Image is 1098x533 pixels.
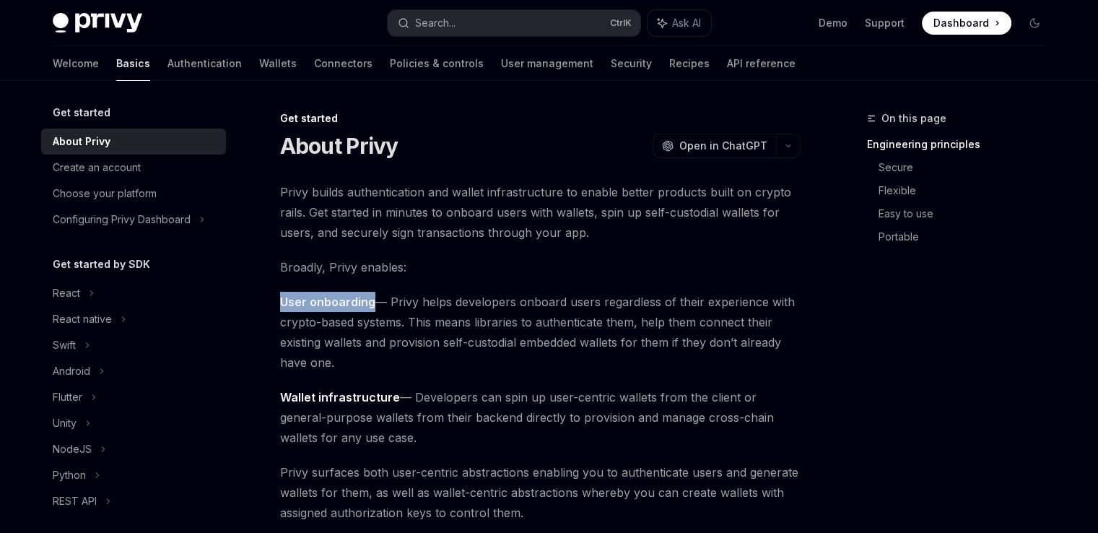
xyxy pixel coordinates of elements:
strong: User onboarding [280,295,375,309]
h5: Get started by SDK [53,256,150,273]
a: Engineering principles [867,133,1058,156]
h1: About Privy [280,133,398,159]
span: Dashboard [933,16,989,30]
div: Choose your platform [53,185,157,202]
a: Wallets [259,46,297,81]
span: Open in ChatGPT [679,139,767,153]
a: Recipes [669,46,710,81]
a: Choose your platform [41,181,226,207]
div: Search... [415,14,456,32]
span: Broadly, Privy enables: [280,257,801,277]
span: — Developers can spin up user-centric wallets from the client or general-purpose wallets from the... [280,387,801,448]
a: Support [865,16,905,30]
span: Privy surfaces both user-centric abstractions enabling you to authenticate users and generate wal... [280,462,801,523]
a: About Privy [41,129,226,155]
a: API reference [727,46,796,81]
a: Security [611,46,652,81]
img: dark logo [53,13,142,33]
a: Authentication [167,46,242,81]
a: User management [501,46,593,81]
button: Search...CtrlK [388,10,640,36]
span: Ctrl K [610,17,632,29]
span: Privy builds authentication and wallet infrastructure to enable better products built on crypto r... [280,182,801,243]
a: Portable [879,225,1058,248]
div: Unity [53,415,77,432]
a: Connectors [314,46,372,81]
strong: Wallet infrastructure [280,390,400,404]
button: Toggle dark mode [1023,12,1046,35]
a: Easy to use [879,202,1058,225]
a: Policies & controls [390,46,484,81]
div: React [53,285,80,302]
a: Flexible [879,179,1058,202]
a: Demo [819,16,848,30]
a: Dashboard [922,12,1011,35]
a: Basics [116,46,150,81]
div: NodeJS [53,441,92,458]
div: Python [53,467,86,484]
div: React native [53,311,112,328]
div: About Privy [53,133,110,150]
div: Swift [53,337,76,354]
div: Get started [280,111,801,126]
div: Android [53,363,90,380]
button: Ask AI [648,10,711,36]
span: Ask AI [672,16,701,30]
button: Open in ChatGPT [653,134,776,158]
h5: Get started [53,104,110,121]
span: — Privy helps developers onboard users regardless of their experience with crypto-based systems. ... [280,292,801,373]
div: REST API [53,493,97,510]
div: Create an account [53,159,141,176]
a: Create an account [41,155,226,181]
a: Secure [879,156,1058,179]
div: Flutter [53,389,82,406]
span: On this page [881,110,946,127]
div: Configuring Privy Dashboard [53,211,191,228]
a: Welcome [53,46,99,81]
